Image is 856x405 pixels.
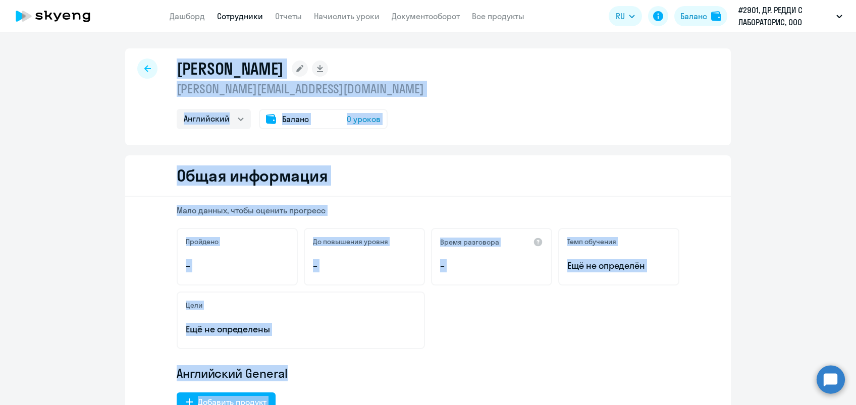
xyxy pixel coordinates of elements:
span: Ещё не определён [567,259,670,272]
p: – [440,259,543,272]
img: balance [711,11,721,21]
span: 0 уроков [347,113,381,125]
p: #2901, ДР. РЕДДИ С ЛАБОРАТОРИС, ООО [738,4,832,28]
a: Начислить уроки [314,11,380,21]
div: Баланс [680,10,707,22]
h5: До повышения уровня [313,237,388,246]
button: Балансbalance [674,6,727,26]
h5: Темп обучения [567,237,616,246]
p: Мало данных, чтобы оценить прогресс [177,205,679,216]
p: [PERSON_NAME][EMAIL_ADDRESS][DOMAIN_NAME] [177,81,424,97]
a: Все продукты [472,11,524,21]
button: #2901, ДР. РЕДДИ С ЛАБОРАТОРИС, ООО [733,4,847,28]
p: Ещё не определены [186,323,416,336]
h5: Пройдено [186,237,219,246]
h1: [PERSON_NAME] [177,59,284,79]
span: Баланс [282,113,309,125]
button: RU [609,6,642,26]
h5: Цели [186,301,202,310]
span: Английский General [177,365,288,381]
p: – [186,259,289,272]
a: Сотрудники [217,11,263,21]
a: Дашборд [170,11,205,21]
a: Отчеты [275,11,302,21]
h5: Время разговора [440,238,499,247]
span: RU [616,10,625,22]
p: – [313,259,416,272]
h2: Общая информация [177,165,328,186]
a: Документооборот [392,11,460,21]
